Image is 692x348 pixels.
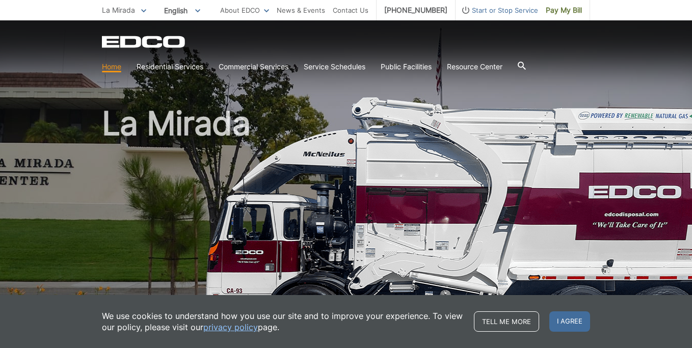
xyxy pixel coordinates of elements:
[102,107,590,331] h1: La Mirada
[277,5,325,16] a: News & Events
[447,61,502,72] a: Resource Center
[137,61,203,72] a: Residential Services
[220,5,269,16] a: About EDCO
[156,2,208,19] span: English
[203,322,258,333] a: privacy policy
[549,311,590,332] span: I agree
[304,61,365,72] a: Service Schedules
[333,5,368,16] a: Contact Us
[102,61,121,72] a: Home
[381,61,432,72] a: Public Facilities
[219,61,288,72] a: Commercial Services
[102,6,135,14] span: La Mirada
[102,36,187,48] a: EDCD logo. Return to the homepage.
[546,5,582,16] span: Pay My Bill
[474,311,539,332] a: Tell me more
[102,310,464,333] p: We use cookies to understand how you use our site and to improve your experience. To view our pol...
